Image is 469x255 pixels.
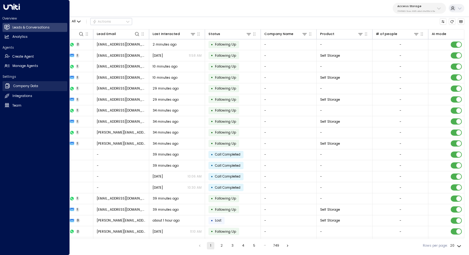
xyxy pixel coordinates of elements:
span: 2 [76,42,80,46]
div: • [211,73,213,81]
td: - [317,127,373,138]
span: Call Completed [215,152,240,157]
span: 29 minutes ago [153,86,179,91]
span: Following Up [215,119,236,124]
span: londonjavid@yahoo.co.uk [97,53,146,58]
div: - [400,163,401,168]
div: - [400,196,401,201]
span: Following Up [215,42,236,47]
div: • [211,41,213,49]
div: • [211,63,213,71]
td: - [93,182,149,193]
div: - [400,86,401,91]
span: Lost [215,218,221,223]
span: vincentfarrell1991@gmail.com [97,64,146,69]
div: • [211,85,213,93]
span: 29 minutes ago [153,97,179,102]
p: Access Storage [397,4,435,8]
div: Lead Email [97,31,140,37]
button: Go to page 3 [229,242,236,249]
td: - [261,127,317,138]
span: Jul 21, 2025 [153,185,163,190]
span: All [72,20,76,23]
td: - [93,171,149,182]
button: Go to page 749 [272,242,280,249]
button: Actions [90,18,132,25]
div: Lead Email [97,31,116,37]
span: 1 [76,86,79,90]
td: - [317,171,373,182]
td: - [317,83,373,94]
span: janetshaw@rocketmail.com [97,130,146,135]
h2: Team [12,103,21,108]
span: 1 [76,76,79,80]
div: - [400,207,401,212]
span: 1 [76,64,79,68]
div: AI mode [432,31,446,37]
span: 39 minutes ago [153,163,179,168]
a: Company Data [2,81,67,91]
td: - [261,226,317,237]
span: 34 minutes ago [153,108,178,113]
p: 11:58 AM [189,53,202,58]
span: about 1 hour ago [153,218,180,223]
span: Following Up [215,207,236,212]
span: Following Up [215,196,236,201]
div: • [211,95,213,103]
td: - [261,193,317,204]
span: 10 minutes ago [153,75,177,80]
span: 1 [76,208,79,212]
h2: Create Agent [12,54,34,59]
div: • [211,129,213,137]
td: - [317,226,373,237]
div: Last Interacted [153,31,180,37]
span: Following Up [215,97,236,102]
button: Go to page 4 [239,242,247,249]
div: • [211,117,213,125]
span: 3 [76,218,80,222]
h2: Leads & Conversations [12,25,50,30]
div: - [400,174,401,179]
span: liamaspell20@icloud.com [97,108,146,113]
div: 20 [450,242,462,249]
div: - [400,42,401,47]
button: Customize [440,18,447,25]
td: - [317,61,373,72]
div: - [400,75,401,80]
div: - [400,152,401,157]
span: liamaspell20@icloud.com [97,119,146,124]
span: Following Up [215,86,236,91]
span: Call Completed [215,185,240,190]
a: Create Agent [2,52,67,61]
h2: Analytics [12,34,28,39]
div: - [400,108,401,113]
span: 1 [76,196,79,200]
div: - [400,141,401,146]
span: Self Storage [320,53,340,58]
span: Self Storage [320,119,340,124]
span: zaibjehan@outlook.com [97,97,146,102]
span: 39 minutes ago [153,207,179,212]
td: - [261,138,317,149]
td: - [261,50,317,61]
h2: Settings [2,74,67,79]
span: Yesterday [153,174,163,179]
h2: Agents [2,45,67,50]
div: • [211,51,213,59]
span: Following Up [215,108,236,113]
div: • [211,151,213,159]
span: 1 [76,108,79,112]
span: Following Up [215,141,236,146]
span: elaine.lee@live.co.uk [97,218,146,223]
div: • [211,217,213,225]
div: # of people [376,31,419,37]
div: Status [208,31,220,37]
span: 2 [76,230,80,234]
td: - [261,105,317,116]
a: Manage Agents [2,62,67,71]
a: Analytics [2,33,67,42]
td: - [261,160,317,171]
span: vincentfarrell1991@gmail.com [97,75,146,80]
span: 1 [76,54,79,58]
div: - [400,97,401,102]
